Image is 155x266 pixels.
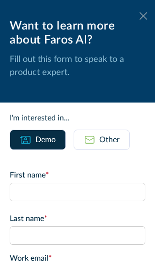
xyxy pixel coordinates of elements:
p: Fill out this form to speak to a product expert. [10,53,145,79]
div: Want to learn more about Faros AI? [10,19,145,47]
label: Work email [10,252,145,264]
div: Other [99,134,120,146]
label: First name [10,169,145,181]
div: Demo [35,134,56,146]
label: Last name [10,213,145,224]
div: I'm interested in... [10,112,145,124]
